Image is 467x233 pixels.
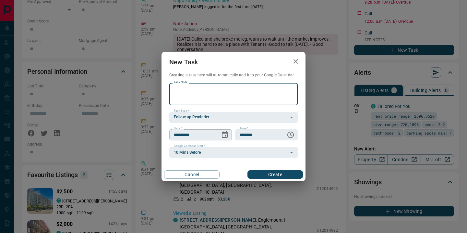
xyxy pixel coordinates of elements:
[169,112,298,123] div: Follow up Reminder
[284,128,297,141] button: Choose time, selected time is 6:00 AM
[174,126,182,131] label: Date
[169,147,298,158] div: 10 Mins Before
[240,126,248,131] label: Time
[174,80,187,84] label: Task Note
[218,128,231,141] button: Choose date, selected date is Oct 15, 2025
[247,170,303,179] button: Create
[164,170,220,179] button: Cancel
[174,109,189,113] label: Task Type
[162,52,206,72] h2: New Task
[174,144,205,148] label: Google Calendar Alert
[169,72,298,78] p: Creating a task here will automatically add it to your Google Calendar.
